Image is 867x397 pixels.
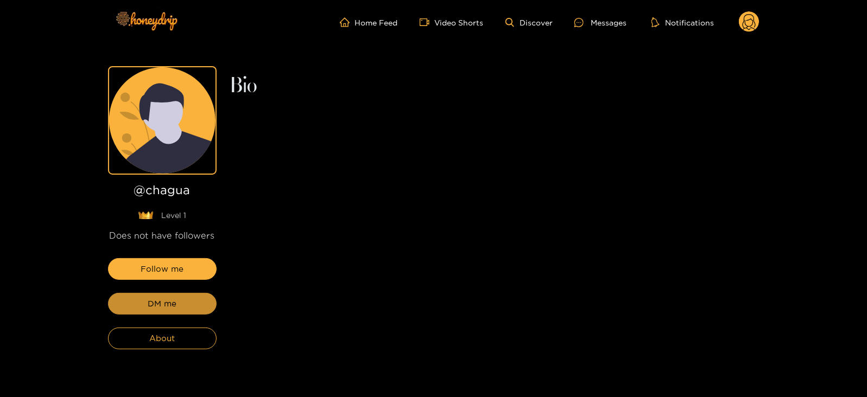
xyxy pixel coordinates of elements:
[648,17,717,28] button: Notifications
[162,210,187,221] span: Level 1
[108,293,217,315] button: DM me
[420,17,435,27] span: video-camera
[108,328,217,349] button: About
[574,16,626,29] div: Messages
[138,211,154,220] img: lavel grade
[108,229,217,242] div: Does not have followers
[108,258,217,280] button: Follow me
[340,17,355,27] span: home
[148,297,176,310] span: DM me
[420,17,484,27] a: Video Shorts
[149,332,175,345] span: About
[230,77,760,95] h2: Bio
[141,262,183,276] span: Follow me
[505,18,553,27] a: Discover
[340,17,398,27] a: Home Feed
[108,183,217,201] h1: @ chagua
